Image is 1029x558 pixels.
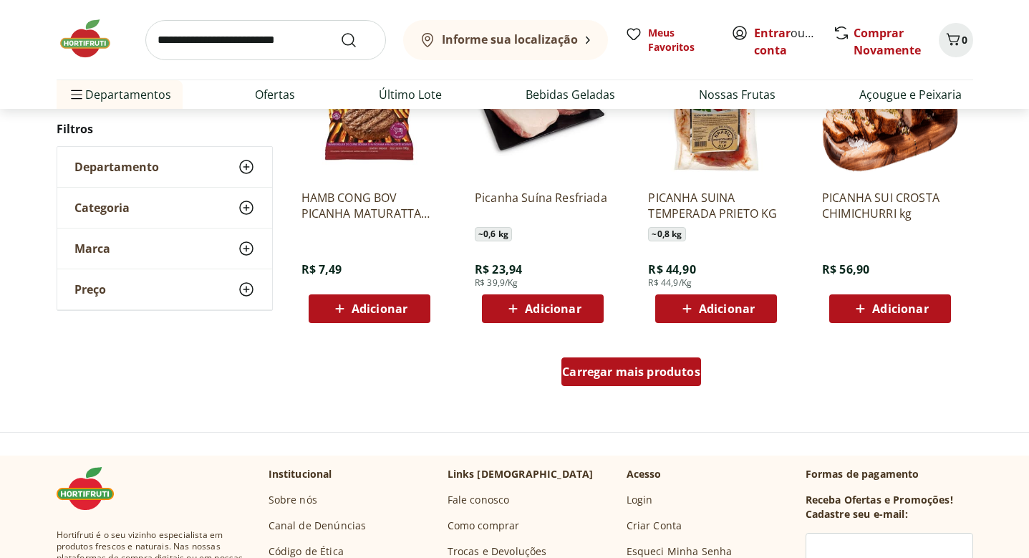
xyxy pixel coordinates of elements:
img: Hortifruti [57,17,128,60]
span: ou [754,24,818,59]
span: R$ 23,94 [475,261,522,277]
img: PICANHA SUI CROSTA CHIMICHURRI kg [822,42,958,178]
span: R$ 39,9/Kg [475,277,518,289]
button: Preço [57,269,272,309]
a: Login [627,493,653,507]
span: R$ 56,90 [822,261,869,277]
button: Submit Search [340,32,375,49]
span: Adicionar [352,303,407,314]
span: Meus Favoritos [648,26,714,54]
a: Entrar [754,25,791,41]
p: Acesso [627,467,662,481]
a: Sobre nós [269,493,317,507]
span: Departamentos [68,77,171,112]
a: Canal de Denúncias [269,519,367,533]
span: 0 [962,33,967,47]
button: Informe sua localização [403,20,608,60]
button: Categoria [57,188,272,228]
a: Meus Favoritos [625,26,714,54]
button: Adicionar [482,294,604,323]
a: Nossas Frutas [699,86,776,103]
a: Criar Conta [627,519,682,533]
p: Institucional [269,467,332,481]
span: Carregar mais produtos [562,366,700,377]
img: Hortifruti [57,467,128,510]
span: R$ 44,9/Kg [648,277,692,289]
span: Adicionar [699,303,755,314]
button: Adicionar [309,294,430,323]
a: PICANHA SUI CROSTA CHIMICHURRI kg [822,190,958,221]
a: PICANHA SUINA TEMPERADA PRIETO KG [648,190,784,221]
span: Preço [74,282,106,297]
h3: Cadastre seu e-mail: [806,507,908,521]
button: Adicionar [829,294,951,323]
button: Adicionar [655,294,777,323]
a: Picanha Suína Resfriada [475,190,611,221]
a: Bebidas Geladas [526,86,615,103]
span: Categoria [74,201,130,215]
img: PICANHA SUINA TEMPERADA PRIETO KG [648,42,784,178]
a: Carregar mais produtos [561,357,701,392]
a: Criar conta [754,25,833,58]
span: R$ 7,49 [301,261,342,277]
span: ~ 0,6 kg [475,227,512,241]
span: Adicionar [525,303,581,314]
h2: Filtros [57,115,273,143]
a: Comprar Novamente [854,25,921,58]
button: Menu [68,77,85,112]
a: Ofertas [255,86,295,103]
img: HAMB CONG BOV PICANHA MATURATTA 180G [301,42,438,178]
span: R$ 44,90 [648,261,695,277]
span: ~ 0,8 kg [648,227,685,241]
img: Picanha Suína Resfriada [475,42,611,178]
button: Departamento [57,147,272,187]
span: Departamento [74,160,159,174]
button: Marca [57,229,272,269]
b: Informe sua localização [442,32,578,47]
button: Carrinho [939,23,973,57]
h3: Receba Ofertas e Promoções! [806,493,953,507]
span: Adicionar [872,303,928,314]
p: Links [DEMOGRAPHIC_DATA] [448,467,594,481]
a: Açougue e Peixaria [859,86,962,103]
a: HAMB CONG BOV PICANHA MATURATTA 180G [301,190,438,221]
a: Último Lote [379,86,442,103]
span: Marca [74,241,110,256]
input: search [145,20,386,60]
p: Formas de pagamento [806,467,973,481]
a: Como comprar [448,519,520,533]
a: Fale conosco [448,493,510,507]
